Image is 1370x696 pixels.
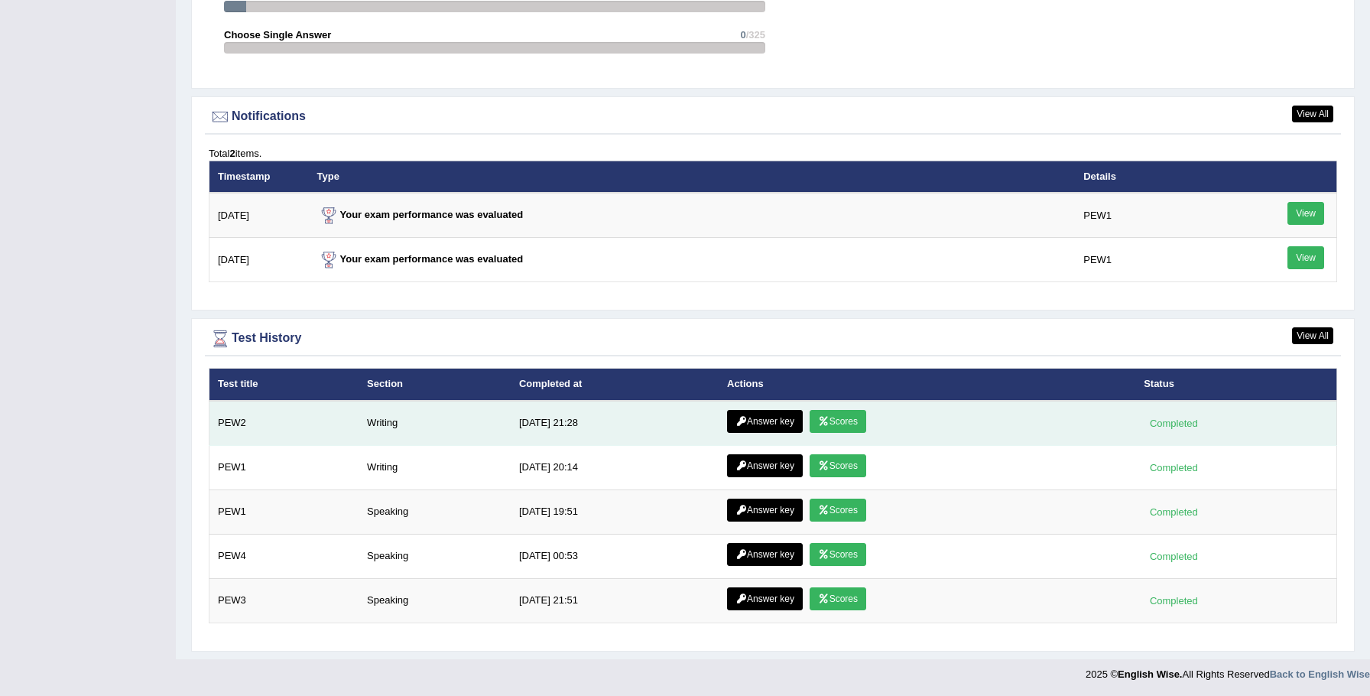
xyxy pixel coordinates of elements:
strong: English Wise. [1118,668,1182,680]
a: View [1287,202,1324,225]
td: Speaking [359,578,511,623]
strong: Your exam performance was evaluated [317,253,524,265]
th: Type [309,161,1076,193]
td: Speaking [359,534,511,578]
div: Completed [1144,504,1203,520]
strong: Choose Single Answer [224,29,331,41]
th: Details [1075,161,1245,193]
td: [DATE] 21:51 [511,578,719,623]
td: [DATE] 00:53 [511,534,719,578]
th: Section [359,369,511,401]
b: 2 [229,148,235,159]
a: Scores [810,499,866,522]
td: PEW1 [209,445,359,489]
a: Scores [810,410,866,433]
a: Answer key [727,410,803,433]
a: Answer key [727,587,803,610]
div: Notifications [209,106,1337,128]
a: Scores [810,587,866,610]
a: Scores [810,543,866,566]
th: Timestamp [209,161,309,193]
a: View All [1292,106,1333,122]
th: Test title [209,369,359,401]
div: Total items. [209,146,1337,161]
td: Writing [359,401,511,446]
td: [DATE] [209,193,309,238]
td: PEW4 [209,534,359,578]
td: [DATE] [209,238,309,282]
td: [DATE] 19:51 [511,489,719,534]
strong: Your exam performance was evaluated [317,209,524,220]
div: 2025 © All Rights Reserved [1086,659,1370,681]
td: PEW3 [209,578,359,623]
a: Answer key [727,499,803,522]
div: Completed [1144,593,1203,609]
div: Completed [1144,415,1203,431]
div: Completed [1144,548,1203,564]
a: View All [1292,327,1333,344]
td: PEW1 [209,489,359,534]
th: Actions [719,369,1135,401]
td: Writing [359,445,511,489]
td: PEW1 [1075,193,1245,238]
th: Completed at [511,369,719,401]
td: Speaking [359,489,511,534]
th: Status [1135,369,1336,401]
td: [DATE] 20:14 [511,445,719,489]
span: /325 [746,29,765,41]
a: View [1287,246,1324,269]
span: 0 [740,29,745,41]
a: Answer key [727,454,803,477]
td: PEW1 [1075,238,1245,282]
td: [DATE] 21:28 [511,401,719,446]
div: Test History [209,327,1337,350]
div: Completed [1144,460,1203,476]
a: Answer key [727,543,803,566]
a: Scores [810,454,866,477]
td: PEW2 [209,401,359,446]
a: Back to English Wise [1270,668,1370,680]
